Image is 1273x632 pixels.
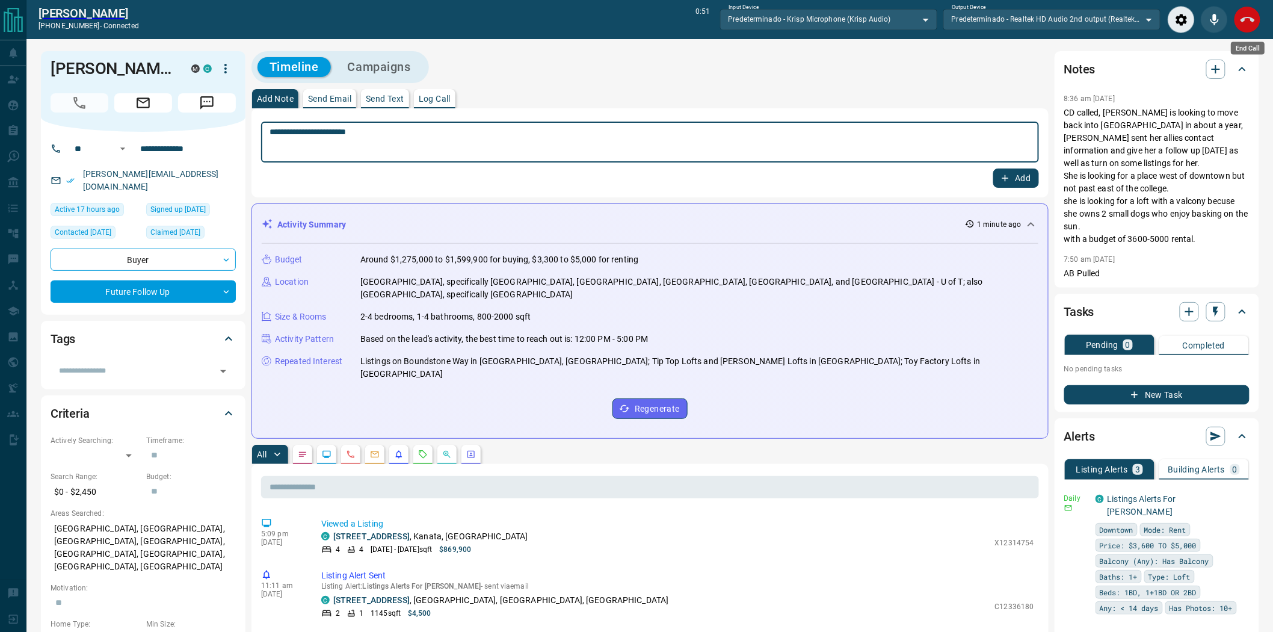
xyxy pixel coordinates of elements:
[466,450,476,459] svg: Agent Actions
[51,619,140,630] p: Home Type:
[1233,465,1238,474] p: 0
[1201,6,1228,33] div: Mute
[333,594,669,607] p: , [GEOGRAPHIC_DATA], [GEOGRAPHIC_DATA], [GEOGRAPHIC_DATA]
[51,59,173,78] h1: [PERSON_NAME]
[1135,465,1140,474] p: 3
[1076,465,1129,474] p: Listing Alerts
[51,203,140,220] div: Mon Aug 11 2025
[1234,6,1261,33] div: End Call
[1168,6,1195,33] div: Audio Settings
[257,94,294,103] p: Add Note
[1100,571,1138,583] span: Baths: 1+
[419,94,451,103] p: Log Call
[359,608,363,619] p: 1
[51,280,236,303] div: Future Follow Up
[1096,495,1104,503] div: condos.ca
[51,435,140,446] p: Actively Searching:
[321,518,1034,530] p: Viewed a Listing
[146,619,236,630] p: Min Size:
[298,450,307,459] svg: Notes
[1100,555,1209,567] span: Balcony (Any): Has Balcony
[146,471,236,482] p: Budget:
[1064,94,1115,103] p: 8:36 am [DATE]
[346,450,356,459] svg: Calls
[51,329,75,349] h2: Tags
[257,57,331,77] button: Timeline
[952,4,986,11] label: Output Device
[1064,360,1250,378] p: No pending tasks
[371,544,432,555] p: [DATE] - [DATE] sqft
[261,530,303,538] p: 5:09 pm
[277,218,346,231] p: Activity Summary
[360,276,1038,301] p: [GEOGRAPHIC_DATA], specifically [GEOGRAPHIC_DATA], [GEOGRAPHIC_DATA], [GEOGRAPHIC_DATA], [GEOGRAP...
[418,450,428,459] svg: Requests
[336,57,423,77] button: Campaigns
[146,435,236,446] p: Timeframe:
[146,226,236,243] div: Mon Dec 09 2024
[215,363,232,380] button: Open
[729,4,759,11] label: Input Device
[1064,255,1115,264] p: 7:50 am [DATE]
[612,398,688,419] button: Regenerate
[408,608,431,619] p: $4,500
[360,355,1038,380] p: Listings on Boundstone Way in [GEOGRAPHIC_DATA], [GEOGRAPHIC_DATA]; Tip Top Lofts and [PERSON_NAM...
[275,333,334,345] p: Activity Pattern
[1231,42,1265,55] div: End Call
[275,276,309,288] p: Location
[51,404,90,423] h2: Criteria
[442,450,452,459] svg: Opportunities
[308,94,351,103] p: Send Email
[322,450,331,459] svg: Lead Browsing Activity
[51,482,140,502] p: $0 - $2,450
[1064,107,1250,246] p: CD called, [PERSON_NAME] is looking to move back into [GEOGRAPHIC_DATA] in about a year, [PERSON_...
[1086,341,1118,349] p: Pending
[943,9,1160,29] div: Predeterminado - Realtek HD Audio 2nd output (Realtek(R) Audio)
[1064,60,1096,79] h2: Notes
[1064,385,1250,404] button: New Task
[1064,422,1250,451] div: Alerts
[333,531,410,541] a: [STREET_ADDRESS]
[1126,341,1130,349] p: 0
[363,582,481,590] span: Listings Alerts For [PERSON_NAME]
[321,532,330,541] div: condos.ca
[977,219,1021,230] p: 1 minute ago
[1064,297,1250,326] div: Tasks
[261,590,303,598] p: [DATE]
[178,93,236,113] span: Message
[150,203,206,215] span: Signed up [DATE]
[261,538,303,547] p: [DATE]
[336,544,340,555] p: 4
[1064,504,1073,512] svg: Email
[257,450,267,459] p: All
[51,471,140,482] p: Search Range:
[720,9,937,29] div: Predeterminado - Krisp Microphone (Krisp Audio)
[55,226,111,238] span: Contacted [DATE]
[1064,302,1094,321] h2: Tasks
[1170,602,1233,614] span: Has Photos: 10+
[103,22,139,30] span: connected
[1144,524,1186,536] span: Mode: Rent
[51,508,236,519] p: Areas Searched:
[336,608,340,619] p: 2
[203,64,212,73] div: condos.ca
[1183,341,1225,350] p: Completed
[1100,539,1197,551] span: Price: $3,600 TO $5,000
[275,253,303,266] p: Budget
[83,169,219,191] a: [PERSON_NAME][EMAIL_ADDRESS][DOMAIN_NAME]
[275,355,342,368] p: Repeated Interest
[359,544,363,555] p: 4
[333,530,528,543] p: , Kanata, [GEOGRAPHIC_DATA]
[360,311,531,323] p: 2-4 bedrooms, 1-4 bathrooms, 800-2000 sqft
[51,93,108,113] span: Call
[275,311,327,323] p: Size & Rooms
[1108,494,1177,516] a: Listings Alerts For [PERSON_NAME]
[321,582,1034,590] p: Listing Alert : - sent via email
[39,6,139,20] a: [PERSON_NAME]
[995,601,1034,612] p: C12336180
[1100,586,1197,598] span: Beds: 1BD, 1+1BD OR 2BD
[51,226,140,243] div: Mon Dec 09 2024
[1100,602,1159,614] span: Any: < 14 days
[191,64,200,73] div: mrloft.ca
[1064,55,1250,84] div: Notes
